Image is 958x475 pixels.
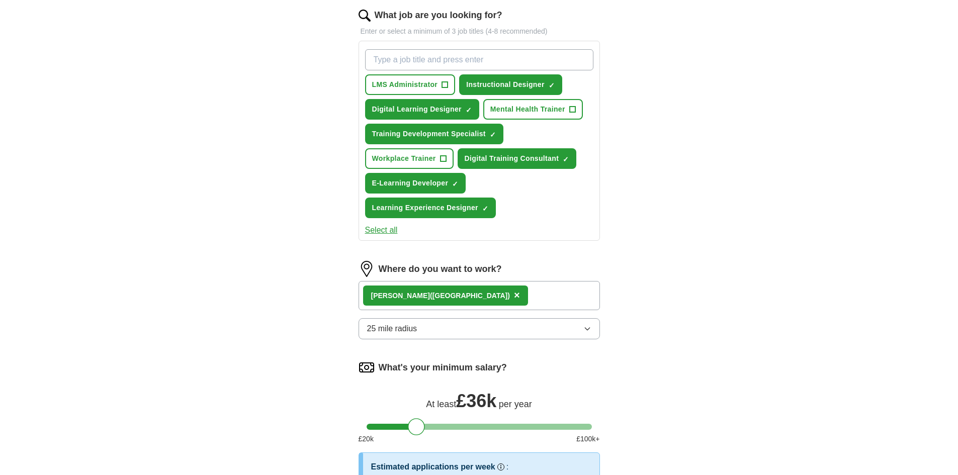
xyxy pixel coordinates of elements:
label: What's your minimum salary? [379,361,507,374]
span: ✓ [490,131,496,139]
span: 25 mile radius [367,323,417,335]
h3: : [506,461,508,473]
button: Workplace Trainer [365,148,454,169]
span: Digital Training Consultant [465,153,559,164]
span: ✓ [452,180,458,188]
div: [PERSON_NAME] [371,291,510,301]
span: Mental Health Trainer [490,104,565,115]
span: ✓ [466,106,472,114]
span: ([GEOGRAPHIC_DATA]) [430,292,510,300]
img: search.png [359,10,371,22]
img: location.png [359,261,375,277]
span: Learning Experience Designer [372,203,478,213]
button: LMS Administrator [365,74,456,95]
button: Learning Experience Designer✓ [365,198,496,218]
button: Digital Learning Designer✓ [365,99,479,120]
span: £ 36k [456,391,496,411]
input: Type a job title and press enter [365,49,593,70]
button: Instructional Designer✓ [459,74,562,95]
span: Training Development Specialist [372,129,486,139]
span: Digital Learning Designer [372,104,462,115]
span: × [514,290,520,301]
span: per year [499,399,532,409]
button: E-Learning Developer✓ [365,173,466,194]
button: Mental Health Trainer [483,99,583,120]
span: ✓ [482,205,488,213]
label: Where do you want to work? [379,262,502,276]
label: What job are you looking for? [375,9,502,22]
span: £ 20 k [359,434,374,444]
span: At least [426,399,456,409]
span: E-Learning Developer [372,178,449,188]
p: Enter or select a minimum of 3 job titles (4-8 recommended) [359,26,600,37]
button: Digital Training Consultant✓ [458,148,577,169]
span: ✓ [549,81,555,89]
button: × [514,288,520,303]
span: Workplace Trainer [372,153,436,164]
button: 25 mile radius [359,318,600,339]
button: Select all [365,224,398,236]
span: Instructional Designer [466,79,545,90]
h3: Estimated applications per week [371,461,495,473]
span: LMS Administrator [372,79,438,90]
img: salary.png [359,359,375,375]
span: ✓ [563,155,569,163]
button: Training Development Specialist✓ [365,124,503,144]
